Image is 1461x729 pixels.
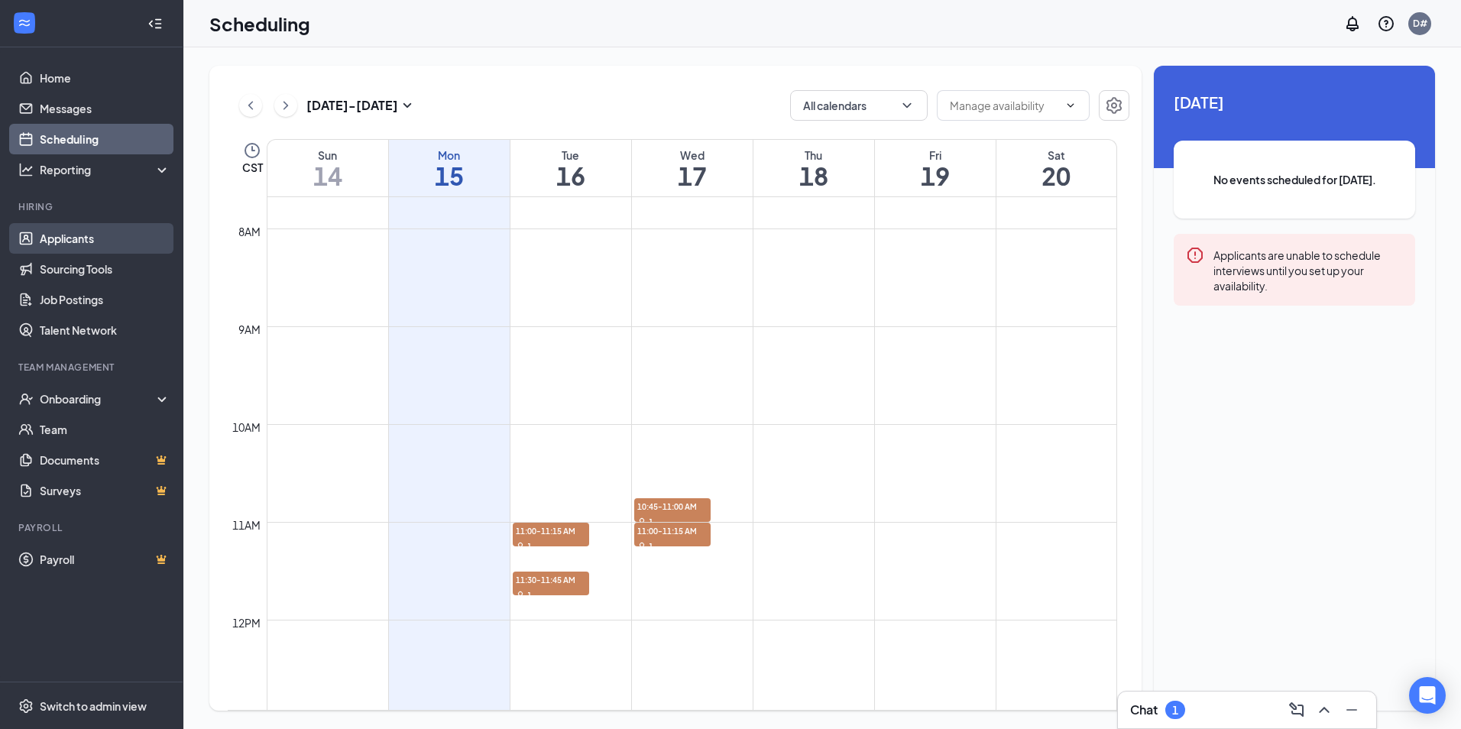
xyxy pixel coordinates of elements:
[996,140,1117,196] a: September 20, 2025
[1312,698,1336,722] button: ChevronUp
[40,315,170,345] a: Talent Network
[235,223,264,240] div: 8am
[18,391,34,407] svg: UserCheck
[996,163,1117,189] h1: 20
[950,97,1058,114] input: Manage availability
[790,90,928,121] button: All calendarsChevronDown
[875,140,996,196] a: September 19, 2025
[40,223,170,254] a: Applicants
[267,147,388,163] div: Sun
[753,147,874,163] div: Thu
[278,96,293,115] svg: ChevronRight
[1288,701,1306,719] svg: ComposeMessage
[40,284,170,315] a: Job Postings
[267,140,388,196] a: September 14, 2025
[875,147,996,163] div: Fri
[40,475,170,506] a: SurveysCrown
[18,361,167,374] div: Team Management
[510,163,631,189] h1: 16
[649,517,653,527] span: 1
[1213,246,1403,293] div: Applicants are unable to schedule interviews until you set up your availability.
[1099,90,1129,121] button: Settings
[18,521,167,534] div: Payroll
[18,200,167,213] div: Hiring
[1343,15,1362,33] svg: Notifications
[306,97,398,114] h3: [DATE] - [DATE]
[1377,15,1395,33] svg: QuestionInfo
[516,542,525,551] svg: User
[1315,701,1333,719] svg: ChevronUp
[209,11,310,37] h1: Scheduling
[40,254,170,284] a: Sourcing Tools
[510,147,631,163] div: Tue
[1130,701,1158,718] h3: Chat
[899,98,915,113] svg: ChevronDown
[40,698,147,714] div: Switch to admin view
[753,140,874,196] a: September 18, 2025
[632,147,753,163] div: Wed
[242,160,263,175] span: CST
[1174,90,1415,114] span: [DATE]
[1284,698,1309,722] button: ComposeMessage
[243,96,258,115] svg: ChevronLeft
[513,523,589,538] span: 11:00-11:15 AM
[235,321,264,338] div: 9am
[40,124,170,154] a: Scheduling
[1413,17,1427,30] div: D#
[229,614,264,631] div: 12pm
[398,96,416,115] svg: SmallChevronDown
[40,63,170,93] a: Home
[18,162,34,177] svg: Analysis
[40,391,157,407] div: Onboarding
[18,698,34,714] svg: Settings
[1409,677,1446,714] div: Open Intercom Messenger
[229,419,264,436] div: 10am
[634,523,711,538] span: 11:00-11:15 AM
[389,147,510,163] div: Mon
[513,572,589,587] span: 11:30-11:45 AM
[632,163,753,189] h1: 17
[649,541,653,552] span: 1
[510,140,631,196] a: September 16, 2025
[875,163,996,189] h1: 19
[996,147,1117,163] div: Sat
[17,15,32,31] svg: WorkstreamLogo
[527,590,532,601] span: 1
[40,544,170,575] a: PayrollCrown
[1186,246,1204,264] svg: Error
[40,414,170,445] a: Team
[637,517,646,526] svg: User
[1064,99,1077,112] svg: ChevronDown
[147,16,163,31] svg: Collapse
[40,445,170,475] a: DocumentsCrown
[229,517,264,533] div: 11am
[389,163,510,189] h1: 15
[40,93,170,124] a: Messages
[389,140,510,196] a: September 15, 2025
[267,163,388,189] h1: 14
[243,141,261,160] svg: Clock
[637,542,646,551] svg: User
[40,162,171,177] div: Reporting
[527,541,532,552] span: 1
[1172,704,1178,717] div: 1
[634,498,711,514] span: 10:45-11:00 AM
[1204,171,1385,188] span: No events scheduled for [DATE].
[1340,698,1364,722] button: Minimize
[753,163,874,189] h1: 18
[239,94,262,117] button: ChevronLeft
[516,591,525,600] svg: User
[1105,96,1123,115] svg: Settings
[632,140,753,196] a: September 17, 2025
[274,94,297,117] button: ChevronRight
[1343,701,1361,719] svg: Minimize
